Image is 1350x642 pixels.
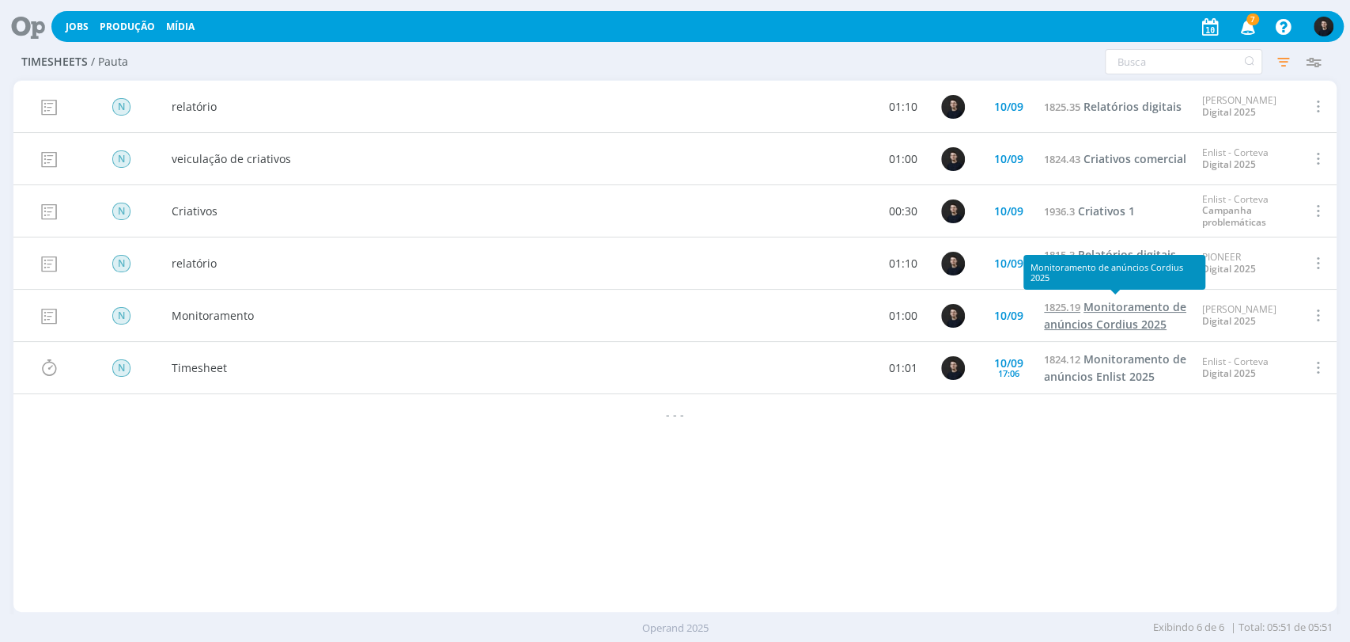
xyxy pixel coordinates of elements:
span: / Pauta [91,55,128,69]
a: Mídia [166,20,195,33]
a: Campanha problemáticas [1202,204,1266,229]
a: Digital 2025 [1202,158,1256,171]
div: 10/09 [993,154,1023,165]
a: Jobs [66,20,89,33]
span: 1825.35 [1044,100,1080,114]
button: 7 [1230,13,1262,41]
span: Criativos 1 [1078,203,1135,218]
div: Enlist - Corteva [1202,194,1289,228]
a: 00:30 [889,203,917,219]
a: 01:01 [889,359,917,376]
a: Digital 2025 [1202,105,1256,119]
span: Exibindo 6 de 6 [1153,620,1224,636]
span: Timesheets [21,55,88,69]
span: N [112,255,130,272]
a: relatório [172,98,217,115]
div: 10/09 [993,358,1023,369]
span: 1825.19 [1044,301,1080,315]
a: Digital 2025 [1202,314,1256,328]
span: Monitoramento de anúncios Cordius 2025 [1044,300,1186,332]
button: Mídia [161,21,199,33]
div: 10/09 [993,101,1023,112]
span: Relatórios digitais 2025 [1044,248,1176,280]
img: C [941,199,965,223]
a: 1815.3Relatórios digitais 2025 [1044,247,1186,281]
span: | Total: 05:51 de 05:51 [1153,620,1333,636]
span: 1824.43 [1044,152,1080,166]
span: N [112,98,130,116]
a: Criativos [172,203,217,219]
a: 01:00 [889,150,917,167]
span: N [112,359,130,377]
a: Monitoramento [172,307,254,324]
a: 01:10 [889,98,917,115]
a: Produção [100,20,155,33]
div: PIONEER [1202,252,1256,275]
span: N [112,203,130,220]
span: Relatórios digitais [1083,99,1182,114]
a: 1936.3Criativos 1 [1044,203,1135,220]
span: N [112,150,130,168]
span: 1936.3 [1044,204,1075,218]
span: 7 [1246,13,1259,25]
div: 10/09 [993,310,1023,321]
img: C [941,252,965,275]
img: C [1314,17,1333,36]
button: Jobs [61,21,93,33]
img: C [941,147,965,171]
span: 1824.12 [1044,353,1080,367]
img: C [941,304,965,328]
span: 1815.3 [1044,249,1075,263]
img: C [941,95,965,119]
a: veiculação de criativos [172,150,291,167]
a: 01:00 [889,307,917,324]
div: 10/09 [993,258,1023,269]
input: Busca [1105,49,1262,74]
img: C [941,356,965,380]
a: 1825.19Monitoramento de anúncios Cordius 2025 [1044,299,1186,333]
a: Digital 2025 [1202,367,1256,380]
div: 17:06 [997,369,1019,378]
a: Digital 2025 [1202,262,1256,275]
a: Timesheet [172,359,227,376]
div: 10/09 [993,206,1023,217]
a: 1824.12Monitoramento de anúncios Enlist 2025 [1044,351,1186,386]
div: - - - [13,394,1337,434]
div: Monitoramento de anúncios Cordius 2025 [1023,255,1205,290]
span: Criativos comercial [1083,151,1186,166]
div: [PERSON_NAME] [1202,304,1276,327]
span: N [112,307,130,325]
a: 1825.35Relatórios digitais [1044,98,1182,116]
div: Enlist - Corteva [1202,147,1269,170]
button: Produção [95,21,160,33]
a: relatório [172,255,217,272]
a: 01:10 [889,255,917,272]
span: Monitoramento de anúncios Enlist 2025 [1044,352,1186,385]
div: Enlist - Corteva [1202,356,1269,379]
a: 1824.43Criativos comercial [1044,150,1186,168]
div: [PERSON_NAME] [1202,95,1276,118]
button: C [1313,13,1334,40]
